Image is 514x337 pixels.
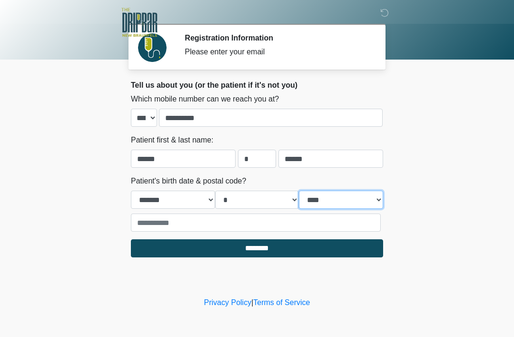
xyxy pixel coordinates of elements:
h2: Tell us about you (or the patient if it's not you) [131,81,383,90]
label: Patient first & last name: [131,134,213,146]
div: Please enter your email [185,46,369,58]
label: Patient's birth date & postal code? [131,175,246,187]
a: | [251,298,253,306]
label: Which mobile number can we reach you at? [131,93,279,105]
img: Agent Avatar [138,33,167,62]
img: The DRIPBaR - New Braunfels Logo [121,7,158,38]
a: Privacy Policy [204,298,252,306]
a: Terms of Service [253,298,310,306]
